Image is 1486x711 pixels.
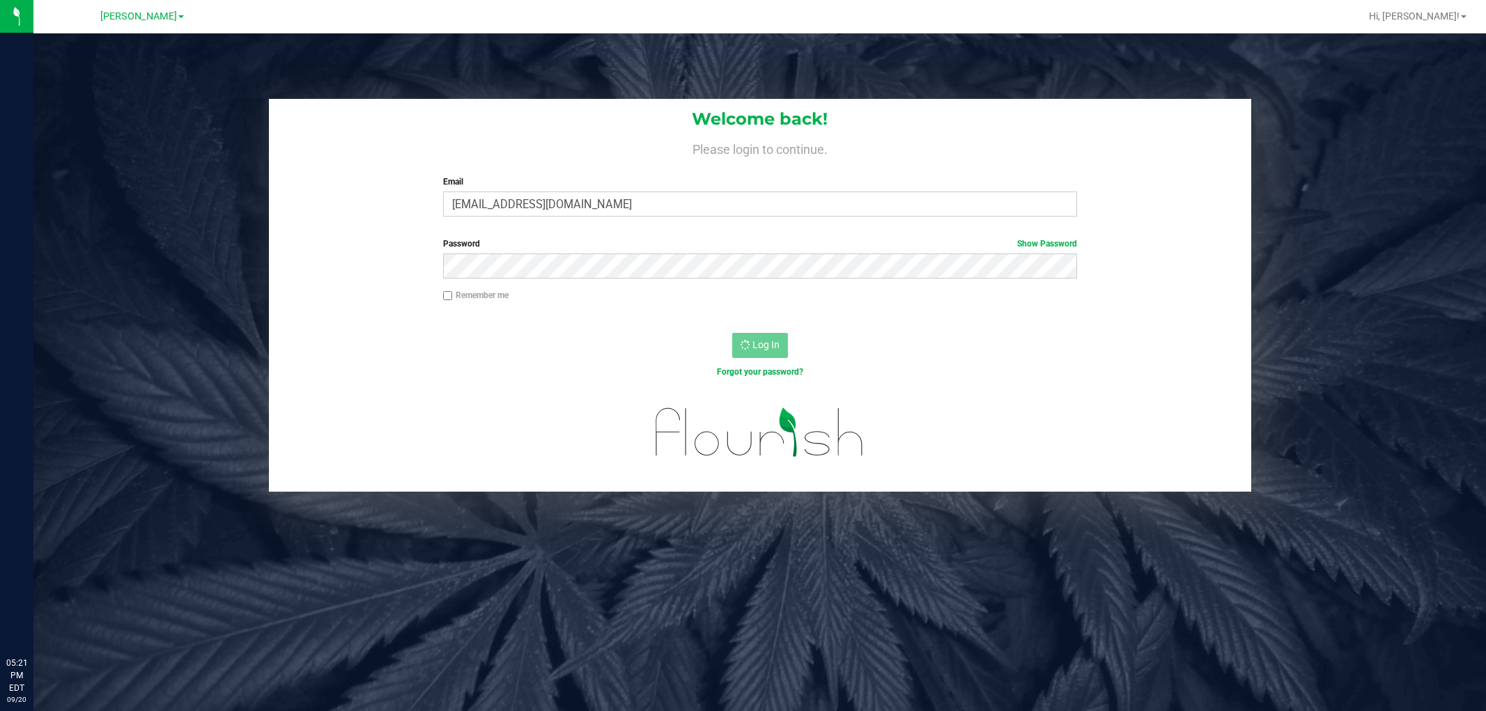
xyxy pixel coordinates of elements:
[100,10,177,22] span: [PERSON_NAME]
[443,239,480,249] span: Password
[717,367,803,377] a: Forgot your password?
[637,393,883,471] img: flourish_logo.svg
[443,291,453,301] input: Remember me
[1369,10,1460,22] span: Hi, [PERSON_NAME]!
[6,694,27,705] p: 09/20
[732,333,788,358] button: Log In
[6,657,27,694] p: 05:21 PM EDT
[269,139,1251,156] h4: Please login to continue.
[443,175,1077,188] label: Email
[752,339,780,350] span: Log In
[1017,239,1077,249] a: Show Password
[443,289,509,302] label: Remember me
[269,110,1251,128] h1: Welcome back!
